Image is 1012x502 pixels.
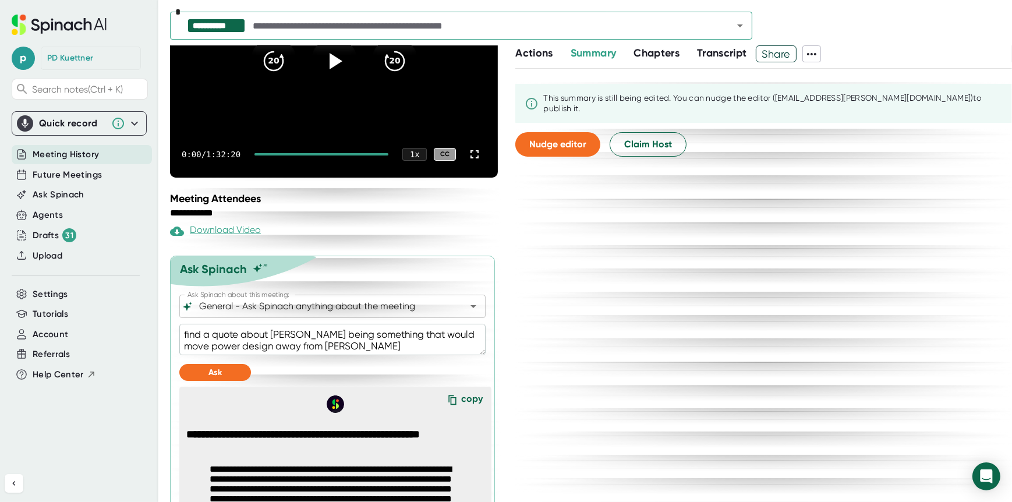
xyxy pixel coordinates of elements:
div: This summary is still being edited. You can nudge the editor ([EMAIL_ADDRESS][PERSON_NAME][DOMAIN... [543,93,1003,114]
button: Share [756,45,797,62]
div: Quick record [39,118,105,129]
div: Quick record [17,112,141,135]
button: Open [465,298,482,314]
button: Future Meetings [33,168,102,182]
button: Meeting History [33,148,99,161]
div: Drafts [33,228,76,242]
button: Upload [33,249,62,263]
button: Actions [515,45,553,61]
button: Referrals [33,348,70,361]
span: Summary [571,47,616,59]
button: Agents [33,208,63,222]
span: Help Center [33,368,84,381]
button: Ask Spinach [33,188,84,201]
div: Open Intercom Messenger [972,462,1000,490]
div: Ask Spinach [180,262,247,276]
span: Chapters [634,47,680,59]
button: Transcript [697,45,747,61]
input: What can we do to help? [197,298,448,314]
button: Tutorials [33,307,68,321]
div: Download Video [170,224,261,238]
span: Claim Host [624,137,672,151]
button: Summary [571,45,616,61]
span: Transcript [697,47,747,59]
div: 31 [62,228,76,242]
span: p [12,47,35,70]
button: Chapters [634,45,680,61]
div: 0:00 / 1:32:20 [182,150,240,159]
div: 1 x [402,148,427,161]
textarea: find a quote about [PERSON_NAME] being something that would move power design away from [PERSON_N... [179,324,486,355]
div: CC [434,148,456,161]
button: Nudge editor [515,132,600,157]
button: Drafts 31 [33,228,76,242]
button: Open [732,17,748,34]
button: Settings [33,288,68,301]
div: Meeting Attendees [170,192,501,205]
button: Help Center [33,368,96,381]
span: Nudge editor [529,139,586,150]
div: PD Kuettner [47,53,93,63]
span: Share [756,44,797,64]
span: Ask [208,367,222,377]
div: copy [461,393,483,409]
button: Ask [179,364,251,381]
button: Account [33,328,68,341]
span: Actions [515,47,553,59]
span: Search notes (Ctrl + K) [32,84,144,95]
button: Claim Host [610,132,687,157]
button: Collapse sidebar [5,474,23,493]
